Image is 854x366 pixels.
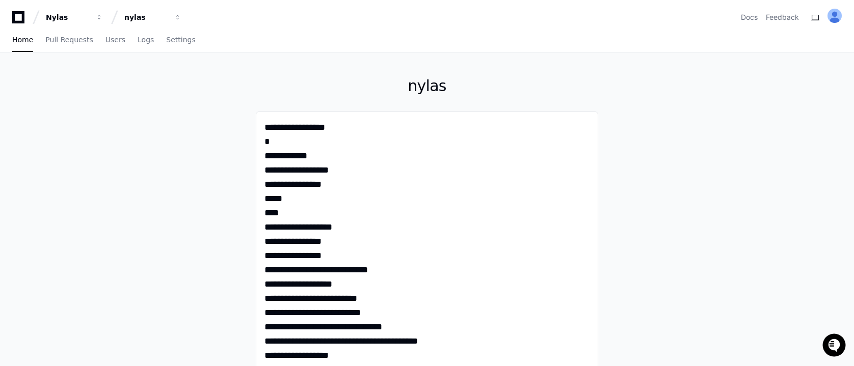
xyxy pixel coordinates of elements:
span: Settings [166,37,195,43]
a: Pull Requests [45,29,93,52]
button: Nylas [42,8,107,26]
img: ALV-UjXF_FX558D324nCTPCixOnUWL7Pi79n-AXF0LtLTUFllXyaPBSozokTMDONuWDGv9CtMmwoSMHi6N_U2zFCD9ocPGqEd... [828,9,842,23]
button: Start new chat [173,79,185,91]
span: Users [105,37,125,43]
img: PlayerZero [10,10,31,31]
span: Home [12,37,33,43]
a: Home [12,29,33,52]
h1: nylas [256,77,598,95]
a: Users [105,29,125,52]
button: nylas [120,8,185,26]
button: Feedback [766,12,799,22]
div: Nylas [46,12,90,22]
div: Start new chat [35,76,167,86]
div: We're available if you need us! [35,86,129,94]
span: Pylon [101,107,123,115]
img: 1736555170064-99ba0984-63c1-480f-8ee9-699278ef63ed [10,76,29,94]
span: Logs [138,37,154,43]
iframe: Open customer support [821,332,849,360]
div: nylas [124,12,168,22]
div: Welcome [10,41,185,57]
a: Settings [166,29,195,52]
a: Powered byPylon [72,106,123,115]
span: Pull Requests [45,37,93,43]
a: Logs [138,29,154,52]
a: Docs [741,12,758,22]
